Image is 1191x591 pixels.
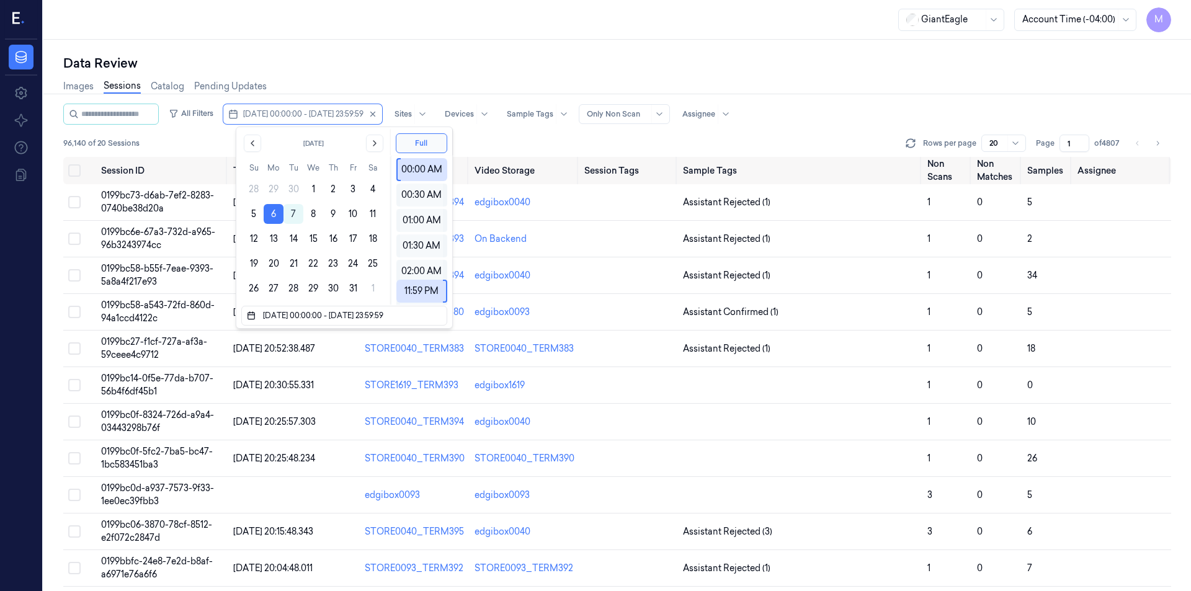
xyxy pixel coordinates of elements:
[977,526,983,537] span: 0
[1022,157,1073,184] th: Samples
[363,229,383,249] button: Saturday, October 18th, 2025
[68,269,81,282] button: Select row
[233,197,313,208] span: [DATE] 22:15:32.293
[283,204,303,224] button: Today, Tuesday, October 7th, 2025
[101,263,213,287] span: 0199bc58-b55f-7eae-9393-5a8a4f217e93
[683,562,770,575] span: Assistant Rejected (1)
[323,162,343,174] th: Thursday
[343,179,363,199] button: Friday, October 3rd, 2025
[927,197,930,208] span: 1
[977,270,983,281] span: 0
[683,306,778,319] span: Assistant Confirmed (1)
[264,254,283,273] button: Monday, October 20th, 2025
[68,379,81,391] button: Select row
[1027,380,1033,391] span: 0
[96,157,228,184] th: Session ID
[363,162,383,174] th: Saturday
[475,342,574,355] div: STORE0040_TERM383
[243,109,364,120] span: [DATE] 00:00:00 - [DATE] 23:59:59
[977,233,983,244] span: 0
[283,254,303,273] button: Tuesday, October 21st, 2025
[303,204,323,224] button: Wednesday, October 8th, 2025
[1149,135,1166,152] button: Go to next page
[194,80,267,93] a: Pending Updates
[927,453,930,464] span: 1
[101,482,214,507] span: 0199bc0d-a937-7573-9f33-1ee0ec39fbb3
[283,162,303,174] th: Tuesday
[927,270,930,281] span: 1
[264,204,283,224] button: Monday, October 6th, 2025, selected
[927,489,932,500] span: 3
[244,278,264,298] button: Sunday, October 26th, 2025
[683,233,770,246] span: Assistant Rejected (1)
[922,157,972,184] th: Non Scans
[1094,138,1119,149] span: of 4807
[101,446,213,470] span: 0199bc0f-5fc2-7ba5-bc47-1bc583451ba3
[1027,306,1032,318] span: 5
[244,135,261,152] button: Go to the Previous Month
[1146,7,1171,32] button: M
[323,204,343,224] button: Thursday, October 9th, 2025
[579,157,678,184] th: Session Tags
[228,157,360,184] th: Timestamp (Session)
[683,269,770,282] span: Assistant Rejected (1)
[977,306,983,318] span: 0
[68,196,81,208] button: Select row
[365,562,465,575] div: STORE0093_TERM392
[283,278,303,298] button: Tuesday, October 28th, 2025
[475,233,527,246] div: On Backend
[343,229,363,249] button: Friday, October 17th, 2025
[233,453,315,464] span: [DATE] 20:25:48.234
[323,179,343,199] button: Thursday, October 2nd, 2025
[1027,453,1037,464] span: 26
[1027,343,1035,354] span: 18
[401,158,443,181] div: 00:00 AM
[233,416,316,427] span: [DATE] 20:25:57.303
[977,380,983,391] span: 0
[1073,157,1171,184] th: Assignee
[264,229,283,249] button: Monday, October 13th, 2025
[343,254,363,273] button: Friday, October 24th, 2025
[1027,489,1032,500] span: 5
[233,343,315,354] span: [DATE] 20:52:38.487
[927,306,930,318] span: 1
[323,254,343,273] button: Thursday, October 23rd, 2025
[475,415,530,429] div: edgibox0040
[68,489,81,501] button: Select row
[68,452,81,464] button: Select row
[475,306,530,319] div: edgibox0093
[101,190,214,214] span: 0199bc73-d6ab-7ef2-8283-0740be38d20a
[101,373,213,397] span: 0199bc14-0f5e-77da-b707-56b4f6df45b1
[68,164,81,177] button: Select all
[1027,233,1032,244] span: 2
[927,416,930,427] span: 1
[683,342,770,355] span: Assistant Rejected (1)
[683,525,772,538] span: Assistant Rejected (3)
[1027,526,1032,537] span: 6
[68,306,81,318] button: Select row
[365,415,465,429] div: STORE0040_TERM394
[1027,197,1032,208] span: 5
[323,229,343,249] button: Thursday, October 16th, 2025
[68,525,81,538] button: Select row
[233,270,311,281] span: [DATE] 21:45:54.281
[244,229,264,249] button: Sunday, October 12th, 2025
[233,306,310,318] span: [DATE] 21:45:50.171
[400,280,442,303] div: 11:59 PM
[365,379,465,392] div: STORE1619_TERM393
[972,157,1022,184] th: Non Matches
[104,79,141,94] a: Sessions
[343,204,363,224] button: Friday, October 10th, 2025
[927,380,930,391] span: 1
[264,278,283,298] button: Monday, October 27th, 2025
[63,138,140,149] span: 96,140 of 20 Sessions
[363,278,383,298] button: Saturday, November 1st, 2025
[927,343,930,354] span: 1
[475,562,573,575] div: STORE0093_TERM392
[678,157,922,184] th: Sample Tags
[164,104,218,123] button: All Filters
[977,416,983,427] span: 0
[261,308,436,323] input: Dates
[400,234,443,257] div: 01:30 AM
[977,197,983,208] span: 0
